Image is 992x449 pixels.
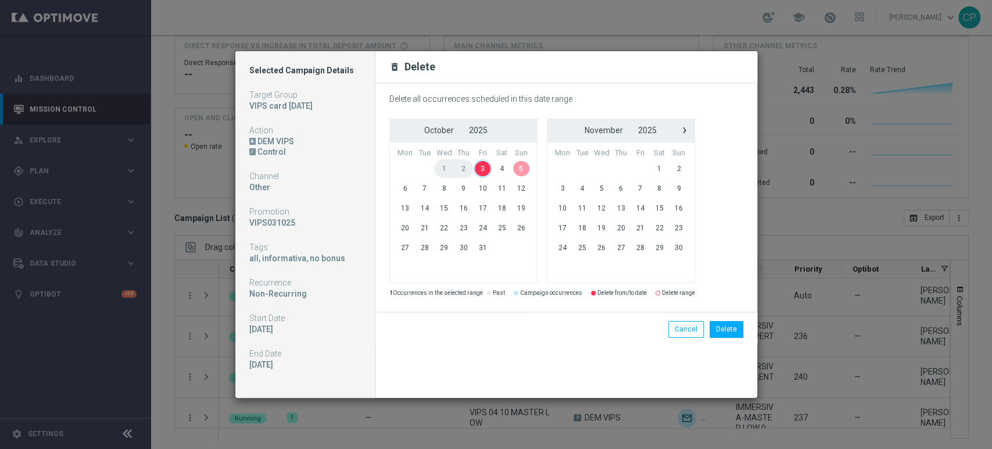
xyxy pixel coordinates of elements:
span: 6 [611,179,631,198]
span: 24 [553,238,573,257]
button: › [677,123,692,138]
label: Delete range [662,288,695,298]
span: 1 [434,159,454,178]
button: 2025 [461,123,495,138]
span: 10 [473,179,492,198]
span: 7 [415,179,434,198]
span: 14 [415,199,434,218]
button: November [577,123,631,138]
span: 10 [553,199,573,218]
span: 6 [396,179,416,198]
span: 31 [473,238,492,257]
span: 15 [434,199,454,218]
span: 1 [650,159,669,178]
th: weekday [434,148,454,158]
strong: 1 [389,290,393,296]
span: 24 [473,219,492,237]
i: delete_forever [389,62,400,72]
span: 30 [669,238,688,257]
div: all, informativa, no bonus [249,253,361,263]
span: 18 [572,219,592,237]
th: weekday [669,148,688,158]
bs-datepicker-navigation-view: ​ ​ ​ [550,123,692,138]
span: October [424,126,454,135]
th: weekday [511,148,531,158]
span: 4 [572,179,592,198]
span: 28 [415,238,434,257]
th: weekday [631,148,650,158]
span: 22 [434,219,454,237]
div: A [249,138,256,145]
span: 8 [434,179,454,198]
span: 21 [415,219,434,237]
th: weekday [473,148,492,158]
h1: Selected Campaign Details [249,65,361,76]
button: Cancel [668,321,704,337]
div: Other [249,182,361,193]
span: 17 [553,219,573,237]
th: weekday [492,148,511,158]
bs-daterangepicker-inline-container: calendar [389,119,695,283]
span: 3 [473,159,492,178]
span: 23 [454,219,473,237]
span: 4 [492,159,511,178]
div: DN [249,147,361,157]
th: weekday [650,148,669,158]
span: 17 [473,199,492,218]
div: DEM VIPS [249,136,361,147]
div: Control [257,147,360,157]
span: 21 [631,219,650,237]
span: 12 [511,179,531,198]
span: 9 [454,179,473,198]
div: Tags [249,242,361,252]
div: Start Date [249,313,361,323]
th: weekday [454,148,473,158]
span: 23 [669,219,688,237]
div: Recurrence [249,277,361,288]
th: weekday [396,148,416,158]
div: Target Group [249,90,361,100]
span: 7 [631,179,650,198]
span: 26 [511,219,531,237]
span: 8 [650,179,669,198]
button: Delete [710,321,743,337]
div: Promotion [249,206,361,217]
span: 5 [511,159,531,178]
span: 27 [396,238,416,257]
th: weekday [611,148,631,158]
span: 18 [492,199,511,218]
span: 3 [553,179,573,198]
button: October [417,123,461,138]
span: 11 [492,179,511,198]
span: 11 [572,199,592,218]
span: 22 [650,219,669,237]
span: 20 [396,219,416,237]
span: November [585,126,623,135]
th: weekday [553,148,573,158]
div: / [249,148,256,155]
span: 2025 [638,126,657,135]
div: DEM VIPS [257,136,360,147]
div: Non-Recurring [249,288,361,299]
span: 25 [492,219,511,237]
div: 03 Oct 2025, Friday [249,359,361,370]
button: 2025 [631,123,664,138]
span: 16 [669,199,688,218]
div: Delete all occurrences scheduled in this date range [389,94,695,104]
span: 28 [631,238,650,257]
span: 5 [592,179,611,198]
span: 27 [611,238,631,257]
label: Campaign occurrences [520,288,582,298]
span: 14 [631,199,650,218]
span: 29 [650,238,669,257]
th: weekday [415,148,434,158]
label: Past [493,288,505,298]
div: Action [249,125,361,136]
div: VIPS card 03.10.25 [249,101,361,111]
span: 19 [511,199,531,218]
bs-datepicker-navigation-view: ​ ​ ​ [392,123,535,138]
span: 20 [611,219,631,237]
h2: Delete [404,60,435,74]
span: 2 [669,159,688,178]
span: 26 [592,238,611,257]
